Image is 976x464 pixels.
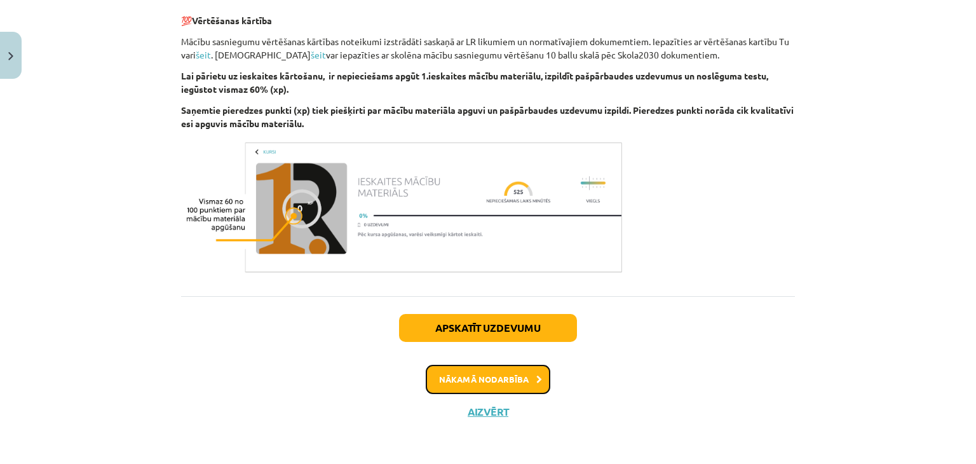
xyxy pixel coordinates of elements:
[192,15,272,26] b: Vērtēšanas kārtība
[311,49,326,60] a: šeit
[426,365,550,394] button: Nākamā nodarbība
[196,49,211,60] a: šeit
[181,70,768,95] b: Lai pārietu uz ieskaites kārtošanu, ir nepieciešams apgūt 1.ieskaites mācību materiālu, izpildīt ...
[181,1,795,27] p: 💯
[8,52,13,60] img: icon-close-lesson-0947bae3869378f0d4975bcd49f059093ad1ed9edebbc8119c70593378902aed.svg
[464,406,512,418] button: Aizvērt
[181,35,795,62] p: Mācību sasniegumu vērtēšanas kārtības noteikumi izstrādāti saskaņā ar LR likumiem un normatīvajie...
[181,104,794,129] b: Saņemtie pieredzes punkti (xp) tiek piešķirti par mācību materiāla apguvi un pašpārbaudes uzdevum...
[399,314,577,342] button: Apskatīt uzdevumu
